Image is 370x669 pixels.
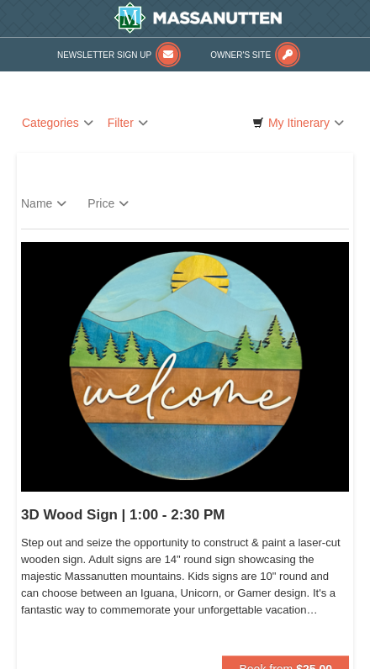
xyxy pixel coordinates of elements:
[57,50,181,60] a: Newsletter Sign Up
[57,50,151,60] span: Newsletter Sign Up
[21,507,349,524] h5: 3D Wood Sign | 1:00 - 2:30 PM
[210,50,271,60] span: Owner's Site
[114,2,283,34] img: Massanutten Resort Logo
[21,242,349,492] img: 18871151-71-f4144550.png
[17,109,98,136] a: Categories
[21,535,349,619] span: Step out and seize the opportunity to construct & paint a laser-cut wooden sign. Adult signs are ...
[210,50,300,60] a: Owner's Site
[103,109,153,136] a: Filter
[247,109,349,136] a: My Itinerary
[87,187,150,220] a: Price
[25,2,370,34] a: Massanutten Resort
[21,187,87,220] a: Name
